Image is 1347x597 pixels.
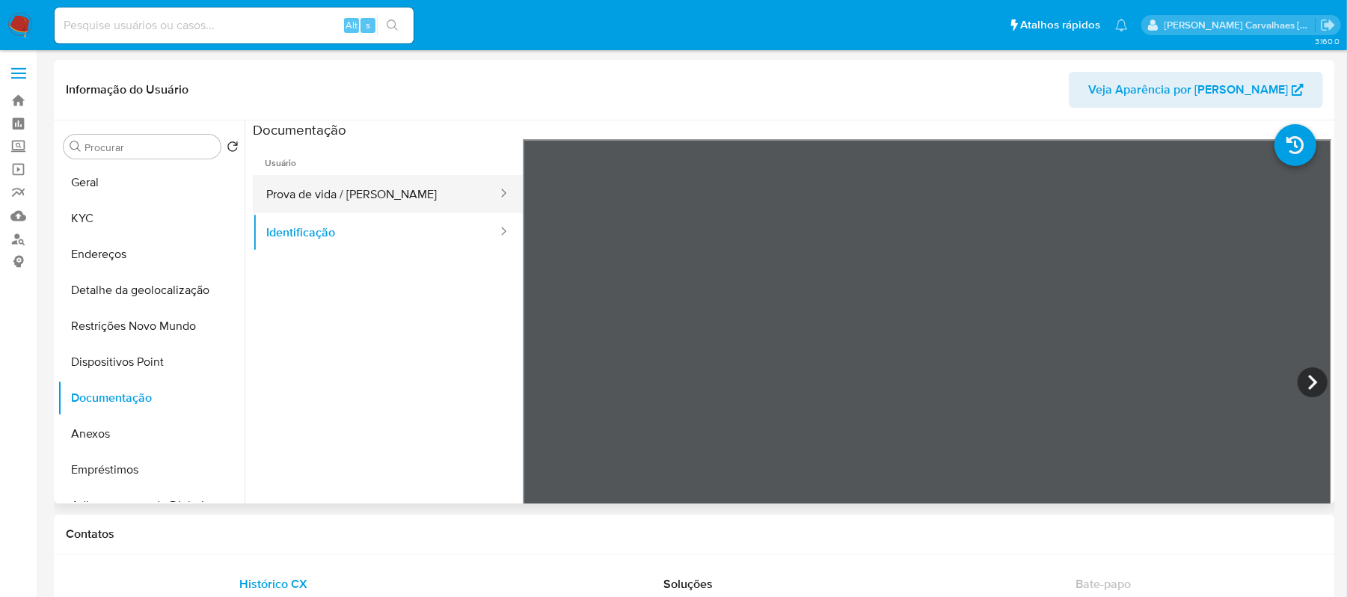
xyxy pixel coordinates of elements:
[58,344,245,380] button: Dispositivos Point
[366,18,370,32] span: s
[58,488,245,524] button: Adiantamentos de Dinheiro
[227,141,239,157] button: Retornar ao pedido padrão
[58,200,245,236] button: KYC
[58,236,245,272] button: Endereços
[66,82,188,97] h1: Informação do Usuário
[1069,72,1323,108] button: Veja Aparência por [PERSON_NAME]
[663,575,713,593] span: Soluções
[377,15,408,36] button: search-icon
[58,380,245,416] button: Documentação
[58,416,245,452] button: Anexos
[1165,18,1316,32] p: sara.carvalhaes@mercadopago.com.br
[66,527,1323,542] h1: Contatos
[70,141,82,153] button: Procurar
[85,141,215,154] input: Procurar
[55,16,414,35] input: Pesquise usuários ou casos...
[58,165,245,200] button: Geral
[58,272,245,308] button: Detalhe da geolocalização
[1088,72,1288,108] span: Veja Aparência por [PERSON_NAME]
[239,575,307,593] span: Histórico CX
[346,18,358,32] span: Alt
[1115,19,1128,31] a: Notificações
[1076,575,1131,593] span: Bate-papo
[58,452,245,488] button: Empréstimos
[58,308,245,344] button: Restrições Novo Mundo
[1320,17,1336,33] a: Sair
[1020,17,1100,33] span: Atalhos rápidos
